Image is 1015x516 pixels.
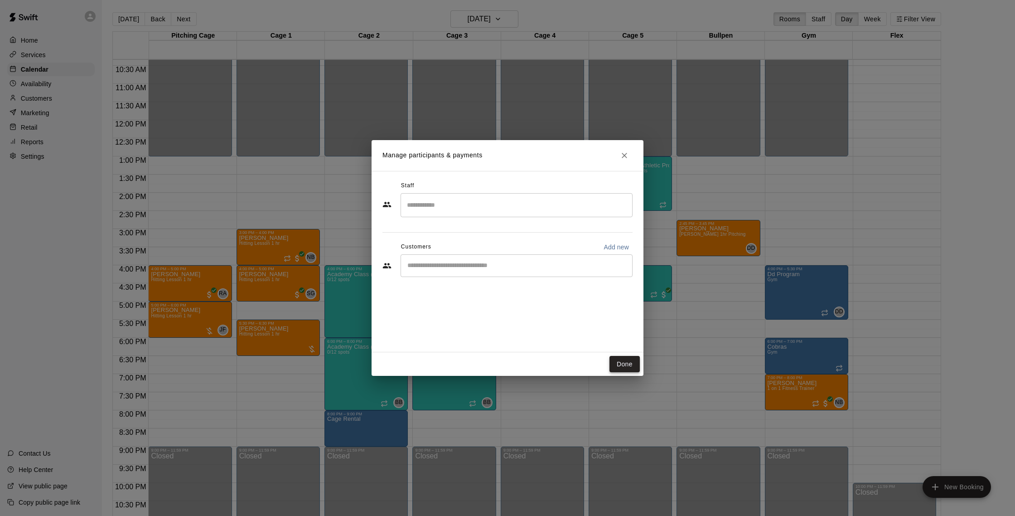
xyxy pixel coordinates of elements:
[600,240,633,254] button: Add new
[604,243,629,252] p: Add new
[401,254,633,277] div: Start typing to search customers...
[382,261,391,270] svg: Customers
[401,179,414,193] span: Staff
[616,147,633,164] button: Close
[382,200,391,209] svg: Staff
[382,151,483,160] p: Manage participants & payments
[609,356,640,373] button: Done
[401,240,431,254] span: Customers
[401,193,633,217] div: Search staff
